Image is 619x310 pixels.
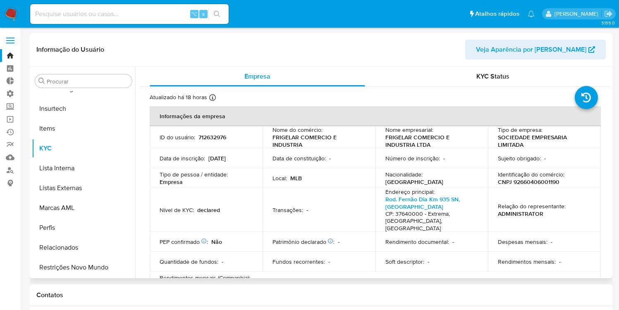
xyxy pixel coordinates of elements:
[150,93,207,101] p: Atualizado há 18 horas
[290,174,302,182] p: MLB
[244,72,270,81] span: Empresa
[385,155,440,162] p: Número de inscrição :
[385,126,433,134] p: Nome empresarial :
[32,178,135,198] button: Listas Externas
[36,291,606,299] h1: Contatos
[211,238,222,246] p: Não
[329,155,331,162] p: -
[30,9,229,19] input: Pesquise usuários ou casos...
[160,171,228,178] p: Tipo de pessoa / entidade :
[36,45,104,54] h1: Informação do Usuário
[385,195,460,211] a: Rod. Fernão Dia Km 935 SN, [GEOGRAPHIC_DATA]
[385,210,475,232] h4: CP: 37640000 - Extrema, [GEOGRAPHIC_DATA], [GEOGRAPHIC_DATA]
[465,40,606,60] button: Veja Aparência por [PERSON_NAME]
[160,155,205,162] p: Data de inscrição :
[272,134,362,148] p: FRIGELAR COMERCIO E INDUSTRIA
[272,258,325,265] p: Fundos recorrentes :
[32,238,135,258] button: Relacionados
[498,210,543,217] p: ADMINISTRATOR
[306,206,308,214] p: -
[476,40,586,60] span: Veja Aparência por [PERSON_NAME]
[385,134,475,148] p: FRIGELAR COMERCIO E INDUSTRIA LTDA
[32,258,135,277] button: Restrições Novo Mundo
[498,178,559,186] p: CNPJ 92660406001190
[32,218,135,238] button: Perfis
[498,171,564,178] p: Identificação do comércio :
[197,206,220,214] p: declared
[551,238,552,246] p: -
[160,206,194,214] p: Nível de KYC :
[160,238,208,246] p: PEP confirmado :
[476,72,509,81] span: KYC Status
[47,78,129,85] input: Procurar
[544,155,546,162] p: -
[498,258,556,265] p: Rendimentos mensais :
[32,198,135,218] button: Marcas AML
[160,258,218,265] p: Quantidade de fundos :
[198,134,226,141] p: 712632976
[452,238,454,246] p: -
[385,178,443,186] p: [GEOGRAPHIC_DATA]
[202,10,205,18] span: s
[498,155,541,162] p: Sujeito obrigado :
[32,99,135,119] button: Insurtech
[208,8,225,20] button: search-icon
[385,171,423,178] p: Nacionalidade :
[428,258,429,265] p: -
[150,106,601,126] th: Informações da empresa
[498,126,543,134] p: Tipo de empresa :
[475,10,519,18] span: Atalhos rápidos
[208,155,226,162] p: [DATE]
[498,238,547,246] p: Despesas mensais :
[272,155,326,162] p: Data de constituição :
[191,10,197,18] span: ⌥
[385,188,435,196] p: Endereço principal :
[338,238,339,246] p: -
[528,10,535,17] a: Notificações
[385,238,449,246] p: Rendimento documental :
[272,126,323,134] p: Nome do comércio :
[32,138,135,158] button: KYC
[385,258,424,265] p: Soft descriptor :
[272,238,335,246] p: Patrimônio declarado :
[443,155,445,162] p: -
[604,10,613,18] a: Sair
[554,10,601,18] p: caroline.gonzalez@mercadopago.com.br
[32,119,135,138] button: Items
[272,206,303,214] p: Transações :
[222,258,223,265] p: -
[38,78,45,84] button: Procurar
[160,274,250,281] p: Rendimentos mensais (Companhia) :
[32,158,135,178] button: Lista Interna
[328,258,330,265] p: -
[498,203,566,210] p: Relação do representante :
[559,258,561,265] p: -
[160,178,183,186] p: Empresa
[160,134,195,141] p: ID do usuário :
[498,134,588,148] p: SOCIEDADE EMPRESARIA LIMITADA
[272,174,287,182] p: Local :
